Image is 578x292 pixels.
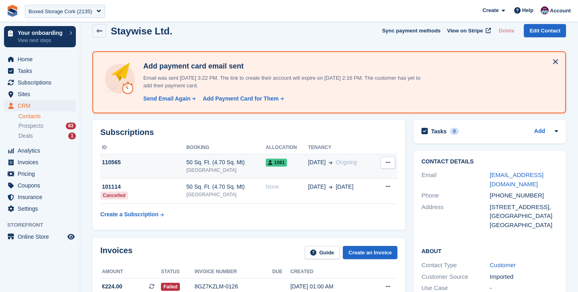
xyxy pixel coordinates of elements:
div: Create a Subscription [100,210,159,219]
span: Insurance [18,191,66,203]
div: Address [421,203,490,230]
span: 1061 [266,159,287,167]
a: menu [4,231,76,242]
p: View next steps [18,37,65,44]
a: menu [4,145,76,156]
th: Allocation [266,141,308,154]
span: Deals [18,132,33,140]
div: 1 [68,133,76,139]
span: CRM [18,100,66,111]
div: Add Payment Card for Them [203,95,279,103]
th: Invoice number [195,266,272,278]
a: Prospects 63 [18,122,76,130]
span: Prospects [18,122,43,130]
a: Add [534,127,545,136]
p: Your onboarding [18,30,65,36]
span: Home [18,54,66,65]
span: Invoices [18,157,66,168]
a: Preview store [66,232,76,242]
h4: Add payment card email sent [140,62,421,71]
a: menu [4,168,76,179]
span: [DATE] [308,158,326,167]
div: 110565 [100,158,186,167]
span: Subscriptions [18,77,66,88]
div: None [266,183,308,191]
div: Phone [421,191,490,200]
div: Contact Type [421,261,490,270]
a: Create an Invoice [343,246,397,259]
h2: Staywise Ltd. [111,26,172,36]
span: Online Store [18,231,66,242]
div: Send Email Again [143,95,191,103]
div: Customer Source [421,272,490,282]
div: [PHONE_NUMBER] [490,191,558,200]
div: [DATE] 01:00 AM [291,282,368,291]
div: 0 [450,128,459,135]
div: Imported [490,272,558,282]
span: Create [482,6,499,14]
a: [EMAIL_ADDRESS][DOMAIN_NAME] [490,171,543,187]
div: [GEOGRAPHIC_DATA] [186,191,266,198]
button: Delete [495,24,517,37]
a: menu [4,180,76,191]
a: Your onboarding View next steps [4,26,76,47]
span: Ongoing [336,159,357,165]
a: menu [4,65,76,77]
th: Status [161,266,194,278]
img: stora-icon-8386f47178a22dfd0bd8f6a31ec36ba5ce8667c1dd55bd0f319d3a0aa187defe.svg [6,5,18,17]
a: menu [4,89,76,100]
span: Settings [18,203,66,214]
p: Email was sent [DATE] 3:22 PM. The link to create their account will expire on [DATE] 2:16 PM. Th... [140,74,421,90]
div: 50 Sq. Ft. (4.70 Sq. Mt) [186,158,266,167]
span: Analytics [18,145,66,156]
a: menu [4,100,76,111]
span: Sites [18,89,66,100]
a: menu [4,157,76,168]
span: Account [550,7,571,15]
a: Edit Contact [524,24,566,37]
div: 101114 [100,183,186,191]
img: add-payment-card-4dbda4983b697a7845d177d07a5d71e8a16f1ec00487972de202a45f1e8132f5.svg [103,62,137,96]
h2: About [421,247,558,255]
a: Customer [490,262,516,268]
a: Guide [305,246,340,259]
h2: Invoices [100,246,132,259]
th: Due [272,266,290,278]
div: [GEOGRAPHIC_DATA] [490,221,558,230]
a: menu [4,203,76,214]
a: Add Payment Card for Them [199,95,285,103]
a: menu [4,77,76,88]
div: Cancelled [100,191,128,199]
h2: Contact Details [421,159,558,165]
span: View on Stripe [447,27,483,35]
div: [STREET_ADDRESS], [490,203,558,212]
h2: Tasks [431,128,447,135]
a: Deals 1 [18,132,76,140]
span: Help [522,6,533,14]
a: Contacts [18,113,76,120]
span: Pricing [18,168,66,179]
span: Failed [161,283,180,291]
th: Amount [100,266,161,278]
img: Brian Young [541,6,549,14]
div: Email [421,171,490,189]
span: [DATE] [308,183,326,191]
th: ID [100,141,186,154]
span: [DATE] [336,183,353,191]
th: Created [291,266,368,278]
div: 50 Sq. Ft. (4.70 Sq. Mt) [186,183,266,191]
a: View on Stripe [444,24,493,37]
div: [GEOGRAPHIC_DATA] [490,211,558,221]
th: Tenancy [308,141,374,154]
div: 8GZ7KZLM-0126 [195,282,272,291]
div: Boxed Storage Cork (2135) [28,8,92,16]
span: Tasks [18,65,66,77]
span: Storefront [7,221,80,229]
button: Sync payment methods [382,24,441,37]
a: Create a Subscription [100,207,164,222]
a: menu [4,54,76,65]
a: menu [4,191,76,203]
div: [GEOGRAPHIC_DATA] [186,167,266,174]
h2: Subscriptions [100,128,397,137]
span: Coupons [18,180,66,191]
